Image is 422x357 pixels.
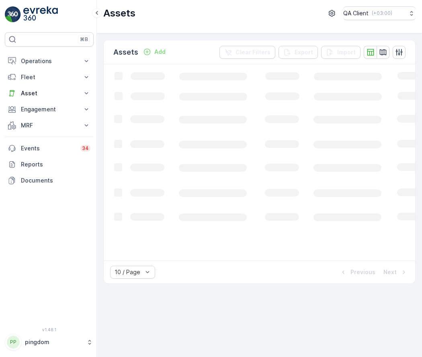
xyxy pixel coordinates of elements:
[236,48,270,56] p: Clear Filters
[21,105,78,113] p: Engagement
[140,47,169,57] button: Add
[5,334,94,351] button: PPpingdom
[21,73,78,81] p: Fleet
[23,6,58,23] img: logo_light-DOdMpM7g.png
[80,36,88,43] p: ⌘B
[343,9,369,17] p: QA Client
[25,338,82,346] p: pingdom
[5,156,94,172] a: Reports
[279,46,318,59] button: Export
[21,89,78,97] p: Asset
[5,69,94,85] button: Fleet
[21,176,90,185] p: Documents
[372,10,392,16] p: ( +03:00 )
[7,336,20,349] div: PP
[337,48,356,56] p: Import
[103,7,135,20] p: Assets
[21,144,76,152] p: Events
[5,172,94,189] a: Documents
[21,121,78,129] p: MRF
[5,327,94,332] span: v 1.48.1
[343,6,416,20] button: QA Client(+03:00)
[5,101,94,117] button: Engagement
[350,268,375,276] p: Previous
[154,48,166,56] p: Add
[82,145,89,152] p: 34
[113,47,138,58] p: Assets
[21,160,90,168] p: Reports
[5,85,94,101] button: Asset
[338,267,376,277] button: Previous
[383,267,409,277] button: Next
[5,6,21,23] img: logo
[5,53,94,69] button: Operations
[219,46,275,59] button: Clear Filters
[5,117,94,133] button: MRF
[321,46,361,59] button: Import
[295,48,313,56] p: Export
[21,57,78,65] p: Operations
[5,140,94,156] a: Events34
[383,268,397,276] p: Next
